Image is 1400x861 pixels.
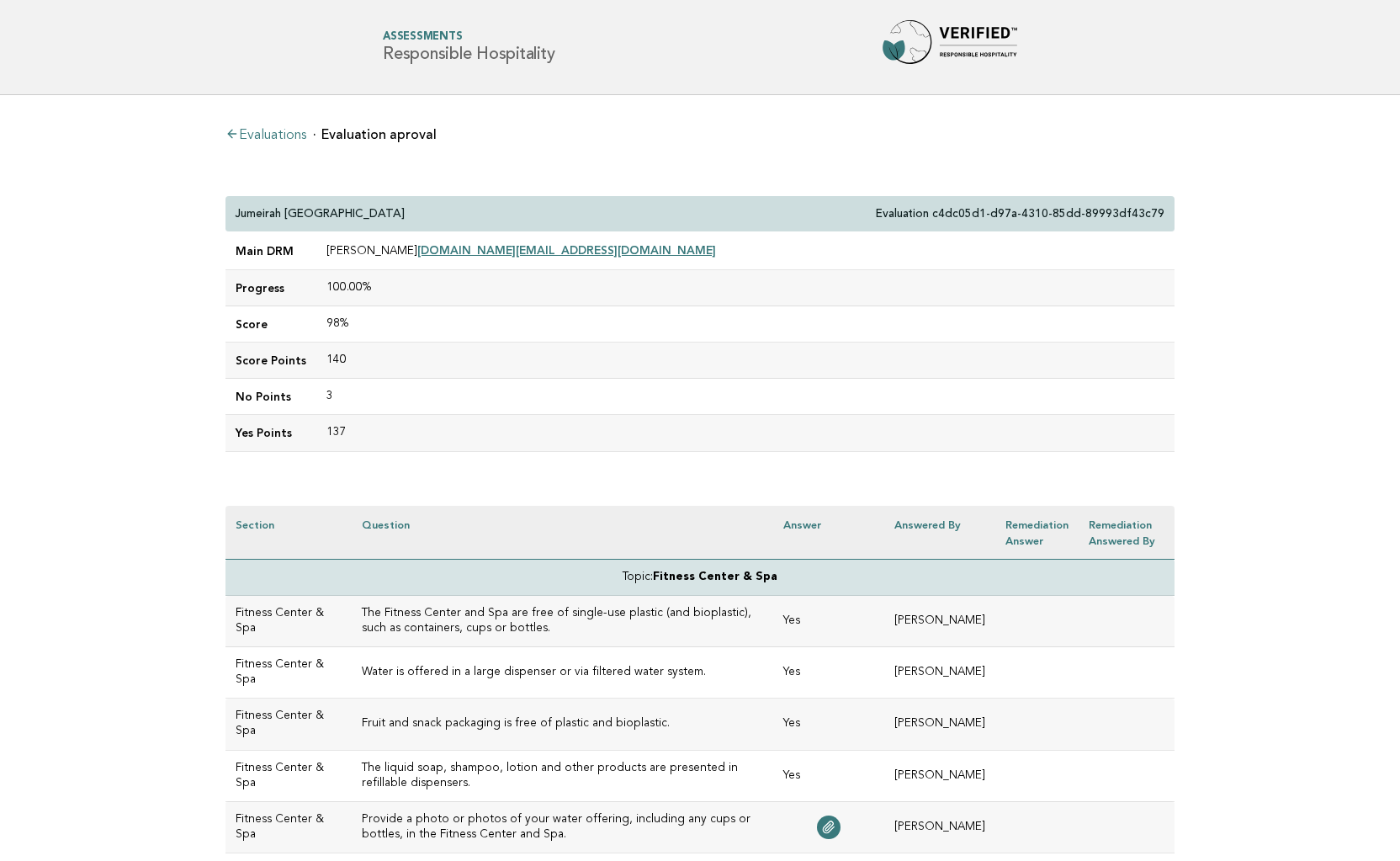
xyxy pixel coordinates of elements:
td: Yes [773,699,884,750]
td: Progress [225,270,316,306]
td: 98% [316,306,1175,343]
h3: Water is offered in a large dispenser or via filtered water system. [362,665,763,680]
th: Answered by [884,506,995,560]
th: Section [225,506,352,560]
td: [PERSON_NAME] [316,232,1175,270]
td: No Points [225,379,316,415]
li: Evaluation aproval [313,128,437,141]
td: Fitness Center & Spa [225,596,352,647]
td: [PERSON_NAME] [884,699,995,750]
th: Question [352,506,773,560]
a: [DOMAIN_NAME][EMAIL_ADDRESS][DOMAIN_NAME] [417,243,716,257]
td: 100.00% [316,270,1175,306]
td: 140 [316,343,1175,379]
strong: Fitness Center & Spa [653,571,777,582]
td: Yes Points [225,415,316,451]
td: Fitness Center & Spa [225,801,352,853]
img: Forbes Travel Guide [883,20,1017,74]
td: 3 [316,379,1175,415]
td: Score [225,306,316,343]
p: Evaluation c4dc05d1-d97a-4310-85dd-89993df43c79 [876,206,1164,221]
h3: Fruit and snack packaging is free of plastic and bioplastic. [362,716,763,731]
td: Fitness Center & Spa [225,750,352,801]
h3: Provide a photo or photos of your water offering, including any cups or bottles, in the Fitness C... [362,812,763,842]
td: [PERSON_NAME] [884,596,995,647]
td: Fitness Center & Spa [225,647,352,699]
td: [PERSON_NAME] [884,801,995,853]
td: [PERSON_NAME] [884,647,995,699]
a: Evaluations [225,129,306,142]
th: Remediation Answer [995,506,1079,560]
td: Yes [773,647,884,699]
th: Remediation Answered by [1079,506,1175,560]
h3: The liquid soap, shampoo, lotion and other products are presented in refillable dispensers. [362,761,763,791]
td: [PERSON_NAME] [884,750,995,801]
h1: Responsible Hospitality [383,32,554,63]
td: 137 [316,415,1175,451]
span: Assessments [383,32,554,43]
td: Fitness Center & Spa [225,699,352,750]
th: Answer [773,506,884,560]
td: Score Points [225,343,316,379]
td: Yes [773,596,884,647]
td: Yes [773,750,884,801]
td: Topic: [225,559,1175,595]
p: Jumeirah [GEOGRAPHIC_DATA] [236,206,405,221]
h3: The Fitness Center and Spa are free of single-use plastic (and bioplastic), such as containers, c... [362,606,763,636]
td: Main DRM [225,232,316,270]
